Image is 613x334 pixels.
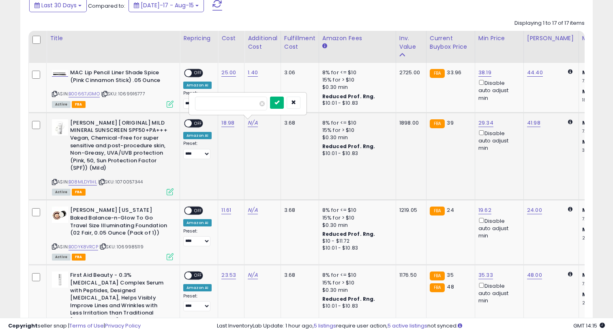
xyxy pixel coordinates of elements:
div: $10.01 - $10.83 [322,100,390,107]
div: Amazon AI [183,132,212,139]
b: Reduced Prof. Rng. [322,93,375,100]
div: Last InventoryLab Update: 1 hour ago, require user action, not synced. [217,322,605,330]
a: 19.62 [478,206,491,214]
div: $0.30 min [322,84,390,91]
div: 15% for > $10 [322,127,390,134]
div: ASIN: [52,207,174,259]
div: Min Price [478,34,520,43]
span: 35 [447,271,453,279]
b: First Aid Beauty - 0.3% [MEDICAL_DATA] Complex Serum with Peptides, Designed [MEDICAL_DATA], Help... [70,272,169,334]
div: [PERSON_NAME] [527,34,575,43]
span: | SKU: 1069916777 [101,91,145,97]
a: 29.34 [478,119,493,127]
div: Amazon AI [183,219,212,226]
div: Amazon Fees [322,34,392,43]
a: Privacy Policy [105,322,141,330]
div: Preset: [183,91,212,109]
a: N/A [248,119,257,127]
div: Amazon AI [183,284,212,291]
b: Max: [582,226,596,233]
span: All listings currently available for purchase on Amazon [52,254,71,261]
span: | SKU: 1069985119 [99,243,144,250]
div: 15% for > $10 [322,279,390,287]
b: Min: [582,119,594,127]
div: 3.68 [284,119,313,127]
span: FBA [72,189,86,196]
span: 33.96 [447,69,461,76]
small: Amazon Fees. [322,43,327,50]
a: N/A [248,206,257,214]
div: Inv. value [399,34,423,51]
a: 24.00 [527,206,542,214]
div: ASIN: [52,119,174,195]
div: 3.68 [284,272,313,279]
a: 48.00 [527,271,542,279]
a: 5 listings [314,322,336,330]
small: FBA [430,69,445,78]
a: B0DYK8VRCP [69,243,98,250]
b: Min: [582,271,594,279]
b: Min: [582,206,594,214]
div: $0.30 min [322,287,390,294]
span: Compared to: [88,2,125,10]
span: 39 [447,119,453,127]
a: N/A [248,271,257,279]
a: 11.61 [221,206,231,214]
div: Amazon AI [183,82,212,89]
a: 18.98 [221,119,234,127]
div: ASIN: [52,69,174,107]
div: 1176.50 [399,272,420,279]
div: $10.01 - $10.83 [322,150,390,157]
img: 312L2VJ7QlL._SL40_.jpg [52,119,68,136]
div: 8% for <= $10 [322,119,390,127]
div: 1219.05 [399,207,420,214]
div: $10.01 - $10.83 [322,303,390,310]
div: Cost [221,34,241,43]
div: $10.01 - $10.83 [322,245,390,252]
span: OFF [192,70,205,77]
div: 1898.00 [399,119,420,127]
img: 41exUoQsIlL._SL40_.jpg [52,207,68,223]
div: Displaying 1 to 17 of 17 items [514,19,585,27]
span: OFF [192,272,205,279]
b: Max: [582,138,596,146]
span: FBA [72,101,86,108]
b: Min: [582,69,594,76]
div: Disable auto adjust min [478,281,517,305]
div: Additional Cost [248,34,277,51]
b: Reduced Prof. Rng. [322,231,375,237]
div: 8% for <= $10 [322,272,390,279]
strong: Copyright [8,322,38,330]
span: FBA [72,254,86,261]
b: Max: [582,88,596,95]
small: FBA [430,283,445,292]
span: 24 [447,206,454,214]
a: 5 active listings [388,322,427,330]
span: [DATE]-17 - Aug-15 [141,1,194,9]
div: Preset: [183,293,212,312]
span: Last 30 Days [41,1,77,9]
span: OFF [192,207,205,214]
b: [PERSON_NAME] [ORIGINAL] MILD MINERAL SUNSCREEN SPF50+PA+++ Vegan, Chemical-Free for super sensit... [70,119,169,174]
div: Title [50,34,176,43]
span: All listings currently available for purchase on Amazon [52,101,71,108]
a: 25.00 [221,69,236,77]
div: Fulfillment Cost [284,34,315,51]
small: FBA [430,207,445,215]
a: B00667JGMO [69,91,100,97]
img: 21epM3XRJOL._SL40_.jpg [52,70,68,76]
div: $0.30 min [322,134,390,141]
b: Max: [582,291,596,298]
div: 3.06 [284,69,313,76]
span: | SKU: 1070057344 [98,179,143,185]
a: 44.40 [527,69,543,77]
a: B08MLDY1HL [69,179,97,185]
small: FBA [430,272,445,280]
div: Disable auto adjust min [478,216,517,240]
a: 38.19 [478,69,491,77]
a: Terms of Use [69,322,104,330]
span: OFF [192,120,205,127]
span: All listings currently available for purchase on Amazon [52,189,71,196]
div: 8% for <= $10 [322,69,390,76]
img: 31Yvr41lS2L._SL40_.jpg [52,272,68,288]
